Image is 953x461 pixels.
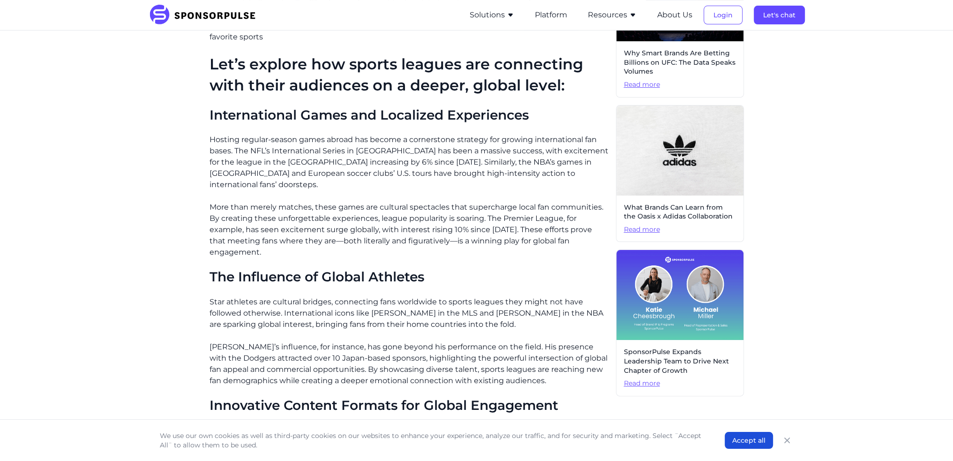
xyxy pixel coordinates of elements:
p: Star athletes are cultural bridges, connecting fans worldwide to sports leagues they might not ha... [210,296,608,330]
a: What Brands Can Learn from the Oasis x Adidas CollaborationRead more [616,105,744,242]
button: Login [704,6,743,24]
a: SponsorPulse Expands Leadership Team to Drive Next Chapter of GrowthRead more [616,249,744,396]
button: Let's chat [754,6,805,24]
button: Resources [588,9,637,21]
a: About Us [657,11,692,19]
p: More than merely matches, these games are cultural spectacles that supercharge local fan communit... [210,202,608,258]
h2: International Games and Localized Experiences [210,107,608,123]
button: Accept all [725,432,773,449]
button: Platform [535,9,567,21]
h1: Let’s explore how sports leagues are connecting with their audiences on a deeper, global level: [210,54,608,96]
p: [PERSON_NAME]’s influence, for instance, has gone beyond his performance on the field. His presen... [210,341,608,386]
h2: Innovative Content Formats for Global Engagement [210,398,608,414]
p: Hosting regular-season games abroad has become a cornerstone strategy for growing international f... [210,134,608,190]
span: Read more [624,225,736,234]
a: Login [704,11,743,19]
iframe: Chat Widget [906,416,953,461]
button: Close [780,434,794,447]
a: Platform [535,11,567,19]
img: SponsorPulse [149,5,263,25]
span: SponsorPulse Expands Leadership Team to Drive Next Chapter of Growth [624,348,736,375]
button: About Us [657,9,692,21]
span: Read more [624,379,736,388]
button: Solutions [470,9,514,21]
p: We use our own cookies as well as third-party cookies on our websites to enhance your experience,... [160,431,706,450]
img: Christian Wiediger, courtesy of Unsplash [616,106,743,196]
span: Why Smart Brands Are Betting Billions on UFC: The Data Speaks Volumes [624,49,736,76]
h2: The Influence of Global Athletes [210,269,608,285]
span: Read more [624,80,736,90]
span: What Brands Can Learn from the Oasis x Adidas Collaboration [624,203,736,221]
img: Katie Cheesbrough and Michael Miller Join SponsorPulse to Accelerate Strategic Services [616,250,743,340]
a: Let's chat [754,11,805,19]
